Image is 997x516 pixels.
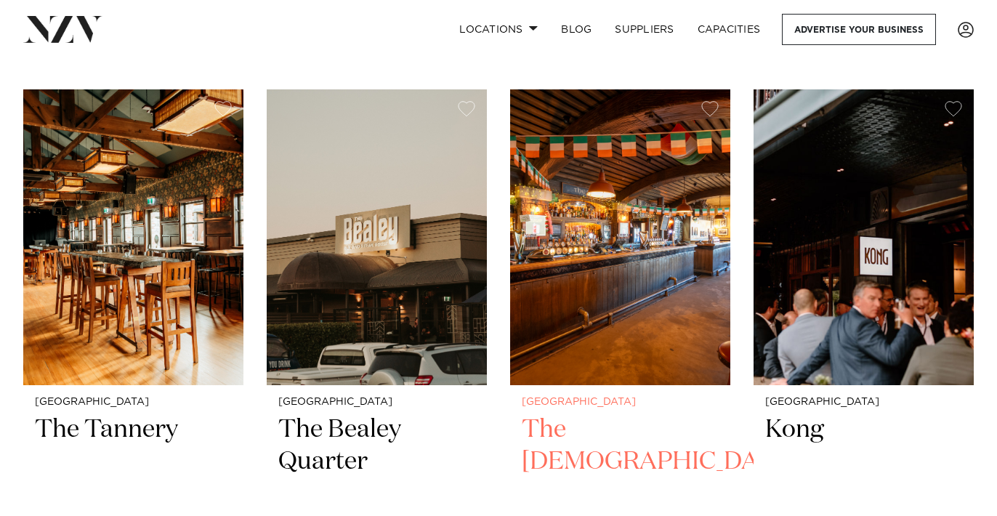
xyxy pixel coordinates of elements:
[549,14,603,45] a: BLOG
[765,397,962,408] small: [GEOGRAPHIC_DATA]
[603,14,685,45] a: SUPPLIERS
[765,414,962,512] h2: Kong
[278,397,475,408] small: [GEOGRAPHIC_DATA]
[35,397,232,408] small: [GEOGRAPHIC_DATA]
[448,14,549,45] a: Locations
[522,414,719,512] h2: The [DEMOGRAPHIC_DATA]
[686,14,772,45] a: Capacities
[23,16,102,42] img: nzv-logo.png
[782,14,936,45] a: Advertise your business
[35,414,232,512] h2: The Tannery
[522,397,719,408] small: [GEOGRAPHIC_DATA]
[278,414,475,512] h2: The Bealey Quarter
